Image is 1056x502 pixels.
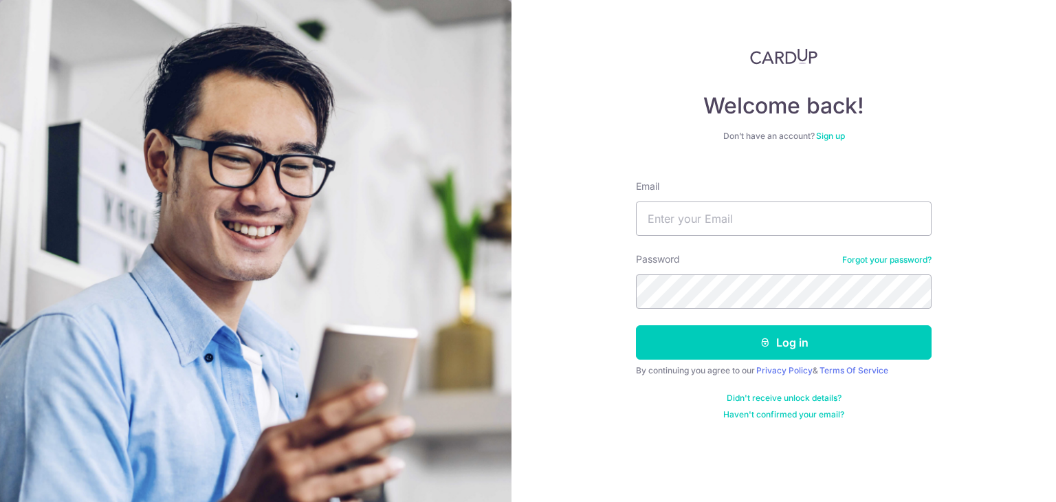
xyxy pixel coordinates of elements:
[636,365,932,376] div: By continuing you agree to our &
[723,409,844,420] a: Haven't confirmed your email?
[636,131,932,142] div: Don’t have an account?
[727,393,841,404] a: Didn't receive unlock details?
[750,48,817,65] img: CardUp Logo
[636,179,659,193] label: Email
[816,131,845,141] a: Sign up
[636,201,932,236] input: Enter your Email
[636,92,932,120] h4: Welcome back!
[819,365,888,375] a: Terms Of Service
[636,252,680,266] label: Password
[756,365,813,375] a: Privacy Policy
[842,254,932,265] a: Forgot your password?
[636,325,932,360] button: Log in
